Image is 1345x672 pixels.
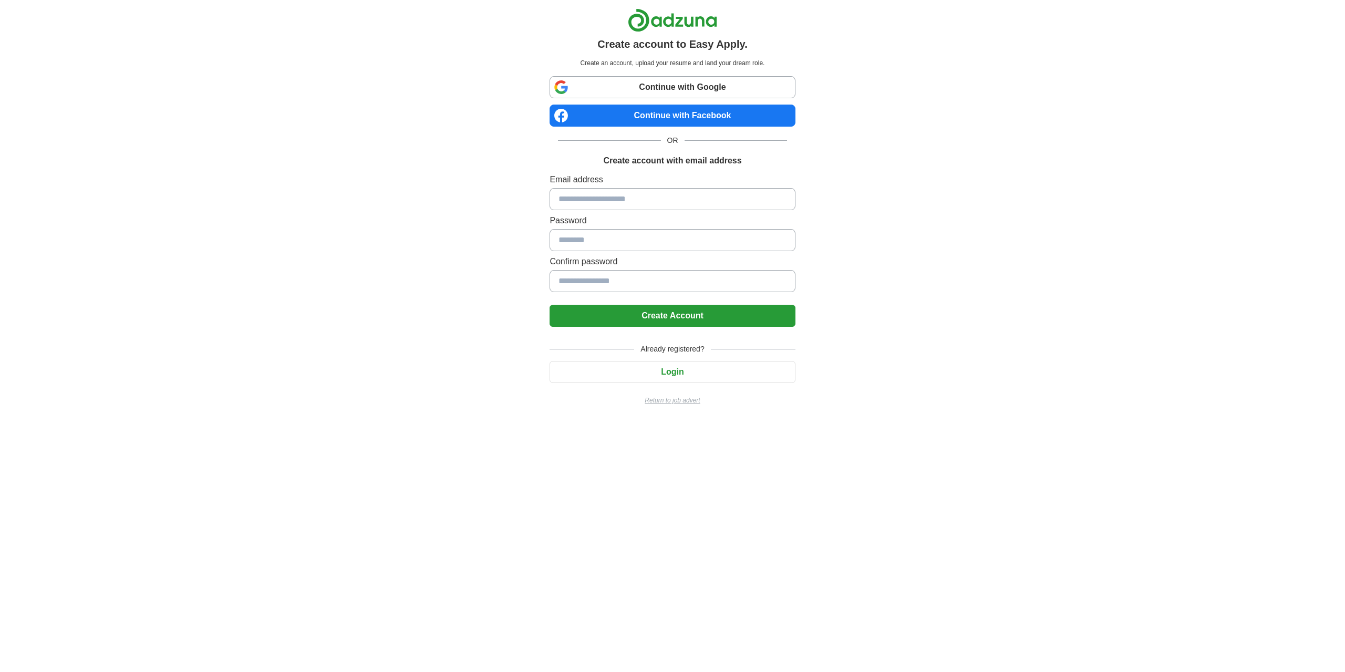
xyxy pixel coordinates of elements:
p: Create an account, upload your resume and land your dream role. [552,58,793,68]
button: Login [550,361,795,383]
h1: Create account to Easy Apply. [597,36,748,52]
a: Continue with Google [550,76,795,98]
label: Email address [550,173,795,186]
a: Login [550,367,795,376]
span: Already registered? [634,344,710,355]
span: OR [661,135,685,146]
label: Confirm password [550,255,795,268]
a: Return to job advert [550,396,795,405]
h1: Create account with email address [603,154,741,167]
button: Create Account [550,305,795,327]
img: Adzuna logo [628,8,717,32]
a: Continue with Facebook [550,105,795,127]
label: Password [550,214,795,227]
